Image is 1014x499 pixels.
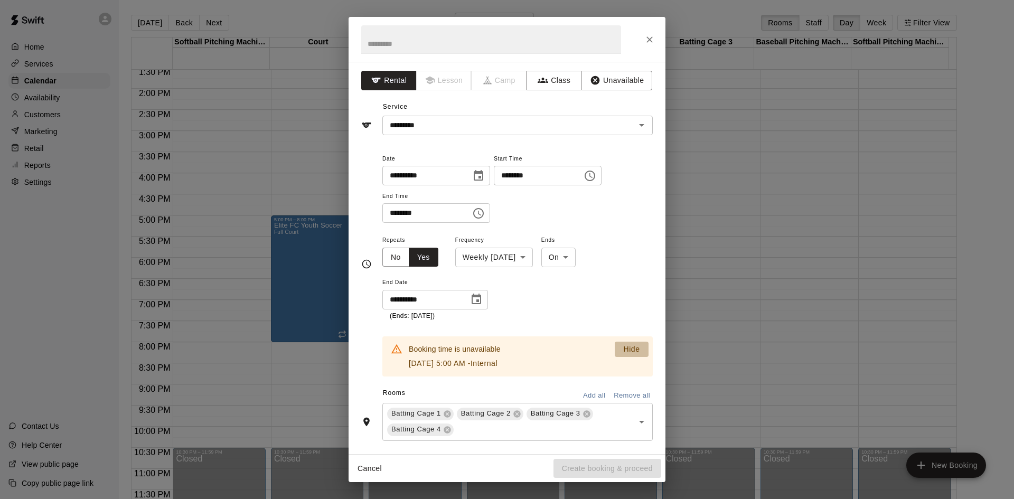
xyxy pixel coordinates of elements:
span: End Time [382,190,490,204]
span: Rooms [383,389,406,397]
button: Choose date, selected date is Dec 18, 2025 [466,289,487,310]
span: Batting Cage 3 [527,408,585,419]
div: Booking time is unavailable [409,340,501,373]
button: Choose time, selected time is 6:00 PM [579,165,600,186]
button: Choose date, selected date is Nov 6, 2025 [468,165,489,186]
span: Batting Cage 2 [457,408,515,419]
span: Ends [541,233,576,248]
span: Repeats [382,233,447,248]
button: Class [527,71,582,90]
button: Open [634,118,649,133]
span: Notes [383,449,653,466]
button: Hide [615,342,649,357]
span: Date [382,152,490,166]
span: Lessons must be created in the Services page first [417,71,472,90]
span: Service [383,103,408,110]
button: Add all [577,388,611,404]
div: Batting Cage 1 [387,408,454,420]
span: Camps can only be created in the Services page [472,71,527,90]
div: Batting Cage 3 [527,408,593,420]
button: Open [634,415,649,429]
button: Choose time, selected time is 8:30 PM [468,203,489,224]
button: Unavailable [581,71,652,90]
button: Remove all [611,388,653,404]
button: No [382,248,409,267]
div: outlined button group [382,248,438,267]
svg: Rooms [361,417,372,427]
svg: Timing [361,259,372,269]
div: Weekly [DATE] [455,248,533,267]
button: Cancel [353,459,387,478]
button: Rental [361,71,417,90]
svg: Service [361,120,372,130]
p: (Ends: [DATE]) [390,311,481,322]
span: Frequency [455,233,533,248]
button: Close [640,30,659,49]
div: Batting Cage 4 [387,423,454,436]
div: Batting Cage 2 [457,408,523,420]
span: End Date [382,276,488,290]
div: On [541,248,576,267]
span: Start Time [494,152,602,166]
span: Batting Cage 1 [387,408,445,419]
span: Batting Cage 4 [387,424,445,435]
button: Yes [409,248,438,267]
p: [DATE] 5:00 AM - Internal [409,358,501,369]
p: Hide [623,344,640,355]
